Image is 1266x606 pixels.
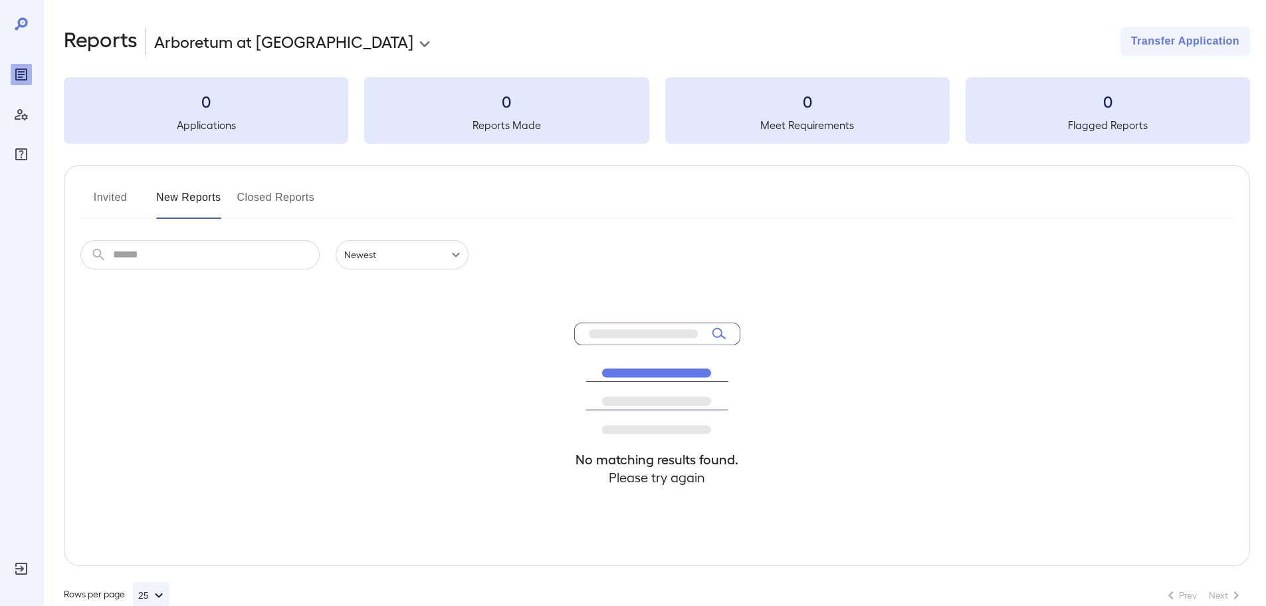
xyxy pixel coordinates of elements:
[154,31,413,52] p: Arboretum at [GEOGRAPHIC_DATA]
[156,187,221,219] button: New Reports
[1157,585,1250,606] nav: pagination navigation
[64,117,348,133] h5: Applications
[574,468,740,486] h4: Please try again
[64,27,138,56] h2: Reports
[966,90,1250,112] h3: 0
[364,90,649,112] h3: 0
[574,450,740,468] h4: No matching results found.
[64,77,1250,144] summary: 0Applications0Reports Made0Meet Requirements0Flagged Reports
[364,117,649,133] h5: Reports Made
[11,104,32,125] div: Manage Users
[64,90,348,112] h3: 0
[11,558,32,579] div: Log Out
[665,90,950,112] h3: 0
[966,117,1250,133] h5: Flagged Reports
[336,240,469,269] div: Newest
[237,187,315,219] button: Closed Reports
[80,187,140,219] button: Invited
[11,64,32,85] div: Reports
[665,117,950,133] h5: Meet Requirements
[1120,27,1250,56] button: Transfer Application
[11,144,32,165] div: FAQ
